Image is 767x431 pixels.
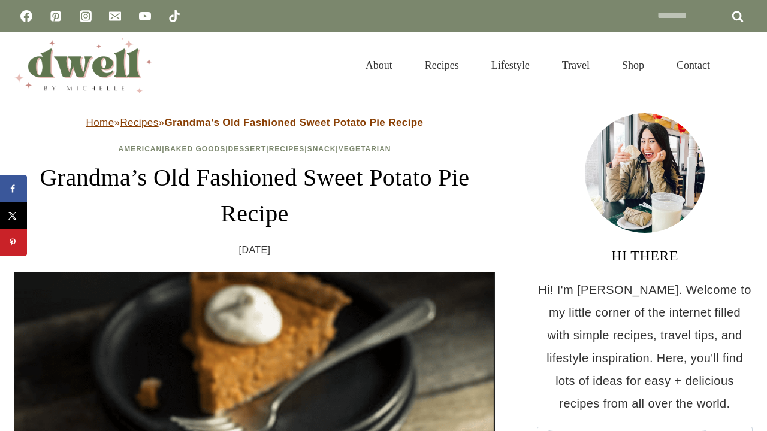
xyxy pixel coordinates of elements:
a: About [349,44,409,86]
a: Baked Goods [165,145,226,153]
a: Shop [606,44,660,86]
h3: HI THERE [537,245,753,266]
a: Recipes [120,117,158,128]
a: YouTube [133,4,157,28]
a: Vegetarian [339,145,391,153]
nav: Primary Navigation [349,44,726,86]
button: View Search Form [732,55,753,75]
strong: Grandma’s Old Fashioned Sweet Potato Pie Recipe [164,117,423,128]
a: American [119,145,162,153]
a: Instagram [74,4,98,28]
a: Recipes [269,145,305,153]
a: Recipes [409,44,475,86]
span: | | | | | [119,145,391,153]
a: Email [103,4,127,28]
a: TikTok [162,4,186,28]
p: Hi! I'm [PERSON_NAME]. Welcome to my little corner of the internet filled with simple recipes, tr... [537,278,753,415]
a: Pinterest [44,4,68,28]
a: Snack [307,145,336,153]
span: » » [86,117,424,128]
a: Travel [546,44,606,86]
a: Home [86,117,114,128]
a: Contact [660,44,726,86]
time: [DATE] [239,241,271,259]
img: DWELL by michelle [14,38,152,93]
h1: Grandma’s Old Fashioned Sweet Potato Pie Recipe [14,160,495,232]
a: Dessert [228,145,267,153]
a: Facebook [14,4,38,28]
a: Lifestyle [475,44,546,86]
